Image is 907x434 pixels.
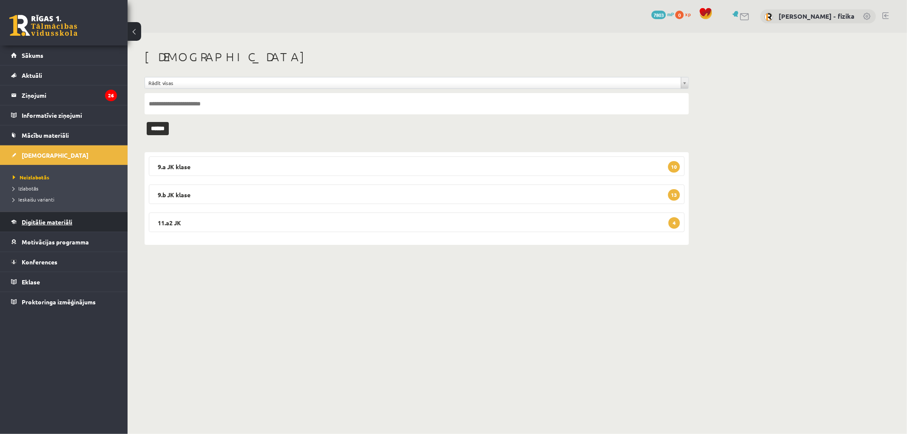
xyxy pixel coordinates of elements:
span: mP [667,11,674,17]
img: Krišjānis Kalme - fizika [765,13,773,21]
span: Izlabotās [13,185,38,192]
span: xp [685,11,691,17]
span: Rādīt visas [148,77,677,88]
span: Sākums [22,51,43,59]
a: Rādīt visas [145,77,688,88]
a: Sākums [11,45,117,65]
span: Eklase [22,278,40,286]
span: 0 [675,11,684,19]
span: Konferences [22,258,57,266]
a: Eklase [11,272,117,292]
a: 0 xp [675,11,695,17]
a: Konferences [11,252,117,272]
span: Motivācijas programma [22,238,89,246]
a: Motivācijas programma [11,232,117,252]
span: Neizlabotās [13,174,49,181]
a: [DEMOGRAPHIC_DATA] [11,145,117,165]
a: Mācību materiāli [11,125,117,145]
a: Ziņojumi26 [11,85,117,105]
a: 7803 mP [651,11,674,17]
legend: Ziņojumi [22,85,117,105]
a: Ieskaišu varianti [13,196,119,203]
legend: 9.a JK klase [149,156,685,176]
span: Proktoringa izmēģinājums [22,298,96,306]
a: Digitālie materiāli [11,212,117,232]
a: Izlabotās [13,184,119,192]
a: Neizlabotās [13,173,119,181]
legend: Informatīvie ziņojumi [22,105,117,125]
span: 13 [668,189,680,201]
i: 26 [105,90,117,101]
a: Aktuāli [11,65,117,85]
span: 10 [668,161,680,173]
a: Proktoringa izmēģinājums [11,292,117,312]
span: [DEMOGRAPHIC_DATA] [22,151,88,159]
span: Ieskaišu varianti [13,196,54,203]
span: Digitālie materiāli [22,218,72,226]
h1: [DEMOGRAPHIC_DATA] [145,50,689,64]
span: 4 [668,217,680,229]
a: [PERSON_NAME] - fizika [779,12,854,20]
legend: 9.b JK klase [149,184,685,204]
span: Aktuāli [22,71,42,79]
span: Mācību materiāli [22,131,69,139]
a: Rīgas 1. Tālmācības vidusskola [9,15,77,36]
span: 7803 [651,11,666,19]
legend: 11.a2 JK [149,213,685,232]
a: Informatīvie ziņojumi [11,105,117,125]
